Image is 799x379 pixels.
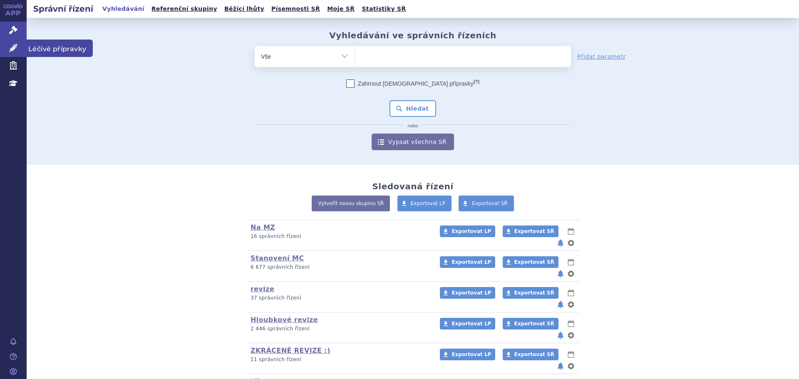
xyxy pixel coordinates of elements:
button: nastavení [567,330,575,340]
a: Moje SŘ [325,3,357,15]
h2: Vyhledávání ve správních řízeních [329,30,496,40]
span: Exportovat LP [452,352,491,357]
span: Exportovat SŘ [514,321,554,327]
a: Stanovení MC [251,254,304,262]
a: Exportovat SŘ [503,318,558,329]
a: Přidat parametr [577,52,626,61]
p: 6 677 správních řízení [251,264,429,271]
p: 16 správních řízení [251,233,429,240]
a: Na MZ [251,223,275,231]
button: lhůty [567,349,575,359]
span: Exportovat SŘ [514,352,554,357]
span: Exportovat LP [411,201,446,206]
button: lhůty [567,226,575,236]
span: Exportovat SŘ [514,259,554,265]
h2: Správní řízení [27,3,100,15]
abbr: (?) [474,79,479,84]
button: lhůty [567,257,575,267]
label: Zahrnout [DEMOGRAPHIC_DATA] přípravky [346,79,479,88]
h2: Sledovaná řízení [372,181,453,191]
button: notifikace [556,269,565,279]
a: Exportovat LP [440,256,495,268]
a: Exportovat LP [440,287,495,299]
a: Exportovat LP [440,349,495,360]
a: ZKRÁCENÉ REVIZE :) [251,347,330,354]
a: Exportovat LP [440,225,495,237]
a: Běžící lhůty [222,3,267,15]
p: 2 446 správních řízení [251,325,429,332]
button: nastavení [567,238,575,248]
a: Exportovat SŘ [503,287,558,299]
a: Exportovat LP [397,196,452,211]
span: Exportovat LP [452,290,491,296]
a: Exportovat SŘ [459,196,514,211]
a: Exportovat SŘ [503,256,558,268]
a: Hloubkové revize [251,316,318,324]
span: Exportovat LP [452,228,491,234]
a: Statistiky SŘ [359,3,408,15]
p: 37 správních řízení [251,295,429,302]
a: Exportovat LP [440,318,495,329]
a: revize [251,285,274,293]
button: nastavení [567,269,575,279]
a: Písemnosti SŘ [269,3,323,15]
button: notifikace [556,361,565,371]
a: Exportovat SŘ [503,225,558,237]
a: Referenční skupiny [149,3,220,15]
span: Exportovat SŘ [514,228,554,234]
button: notifikace [556,330,565,340]
button: notifikace [556,300,565,310]
p: 11 správních řízení [251,356,429,363]
button: nastavení [567,361,575,371]
span: Exportovat SŘ [472,201,508,206]
button: nastavení [567,300,575,310]
a: Vytvořit novou skupinu SŘ [312,196,390,211]
span: Exportovat LP [452,321,491,327]
i: nebo [404,124,422,129]
a: Exportovat SŘ [503,349,558,360]
button: lhůty [567,319,575,329]
span: Exportovat SŘ [514,290,554,296]
button: Hledat [390,100,437,117]
span: Léčivé přípravky [27,40,93,57]
button: lhůty [567,288,575,298]
a: Vyhledávání [100,3,147,15]
button: notifikace [556,238,565,248]
span: Exportovat LP [452,259,491,265]
a: Vypsat všechna SŘ [372,134,454,150]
